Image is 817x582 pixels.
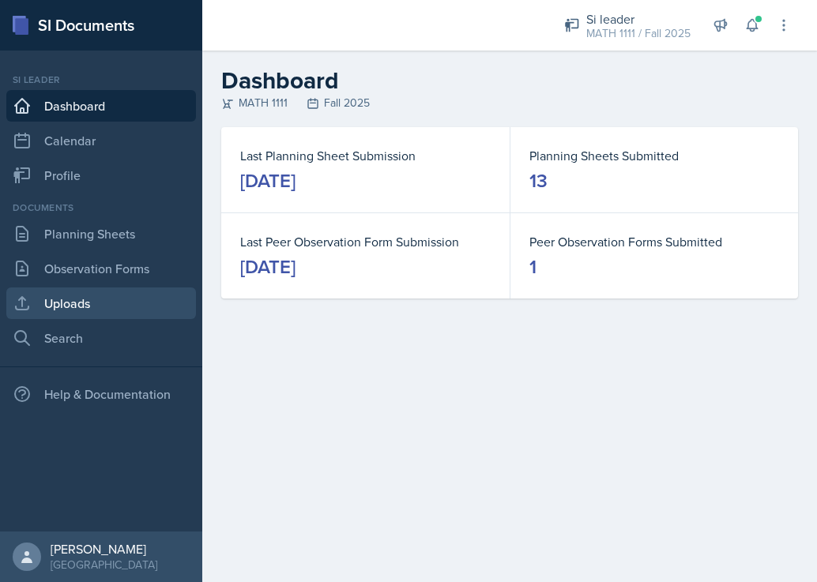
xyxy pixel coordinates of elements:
[529,232,779,251] dt: Peer Observation Forms Submitted
[6,378,196,410] div: Help & Documentation
[6,125,196,156] a: Calendar
[586,25,691,42] div: MATH 1111 / Fall 2025
[6,287,196,319] a: Uploads
[6,253,196,284] a: Observation Forms
[221,66,798,95] h2: Dashboard
[6,322,196,354] a: Search
[586,9,691,28] div: Si leader
[240,254,296,280] div: [DATE]
[240,168,296,193] div: [DATE]
[240,146,491,165] dt: Last Planning Sheet Submission
[6,90,196,122] a: Dashboard
[529,254,537,280] div: 1
[6,160,196,191] a: Profile
[6,218,196,250] a: Planning Sheets
[529,168,548,193] div: 13
[6,201,196,215] div: Documents
[51,541,157,557] div: [PERSON_NAME]
[6,73,196,87] div: Si leader
[529,146,779,165] dt: Planning Sheets Submitted
[51,557,157,573] div: [GEOGRAPHIC_DATA]
[221,95,798,111] div: MATH 1111 Fall 2025
[240,232,491,251] dt: Last Peer Observation Form Submission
